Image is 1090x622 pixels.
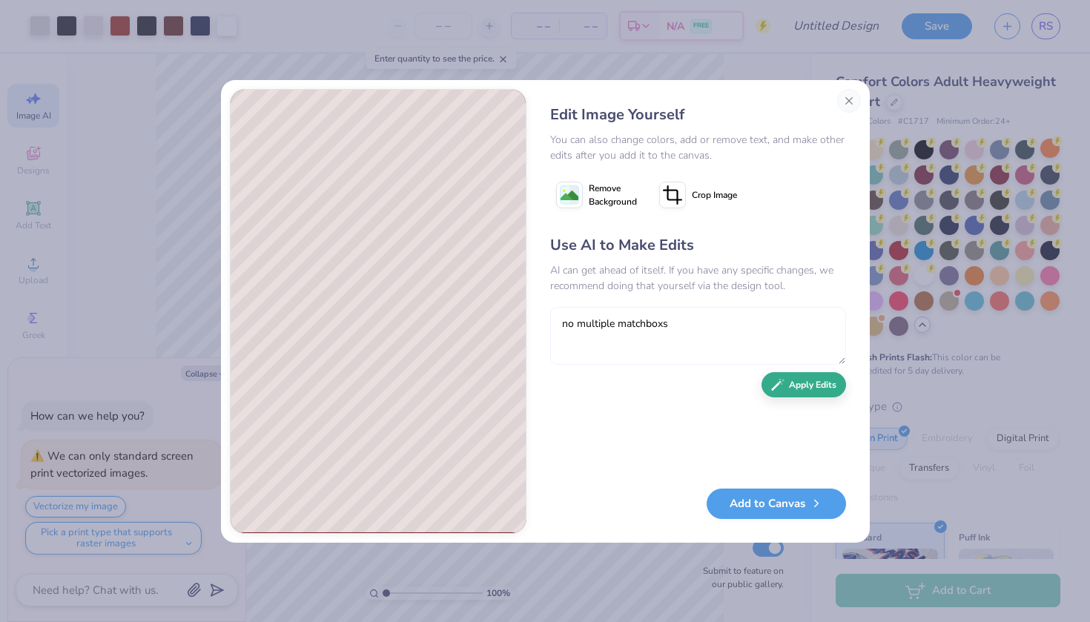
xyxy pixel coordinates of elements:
[550,262,846,294] div: AI can get ahead of itself. If you have any specific changes, we recommend doing that yourself vi...
[692,188,737,202] span: Crop Image
[589,182,637,208] span: Remove Background
[707,489,846,519] button: Add to Canvas
[550,307,846,365] textarea: no multiple matchboxs
[837,89,861,113] button: Close
[550,176,643,214] button: Remove Background
[550,132,846,163] div: You can also change colors, add or remove text, and make other edits after you add it to the canvas.
[653,176,746,214] button: Crop Image
[550,234,846,257] div: Use AI to Make Edits
[550,104,846,126] div: Edit Image Yourself
[762,372,846,398] button: Apply Edits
